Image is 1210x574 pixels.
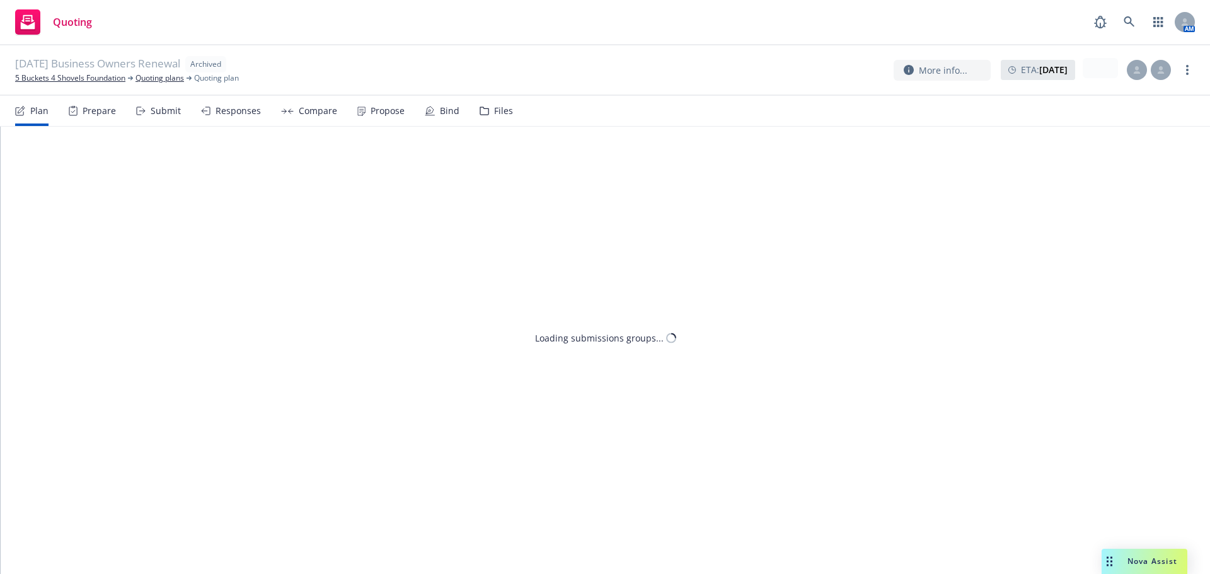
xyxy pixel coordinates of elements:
[1117,9,1142,35] a: Search
[1146,9,1171,35] a: Switch app
[535,331,664,345] div: Loading submissions groups...
[894,60,991,81] button: More info...
[299,106,337,116] div: Compare
[15,56,180,72] span: [DATE] Business Owners Renewal
[1088,9,1113,35] a: Report a Bug
[1180,62,1195,77] a: more
[30,106,49,116] div: Plan
[1102,549,1187,574] button: Nova Assist
[919,64,967,77] span: More info...
[216,106,261,116] div: Responses
[135,72,184,84] a: Quoting plans
[1102,549,1117,574] div: Drag to move
[194,72,239,84] span: Quoting plan
[190,59,221,70] span: Archived
[494,106,513,116] div: Files
[1127,556,1177,566] span: Nova Assist
[440,106,459,116] div: Bind
[1021,63,1068,76] span: ETA :
[53,17,92,27] span: Quoting
[10,4,97,40] a: Quoting
[151,106,181,116] div: Submit
[371,106,405,116] div: Propose
[1039,64,1068,76] strong: [DATE]
[15,72,125,84] a: 5 Buckets 4 Shovels Foundation
[83,106,116,116] div: Prepare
